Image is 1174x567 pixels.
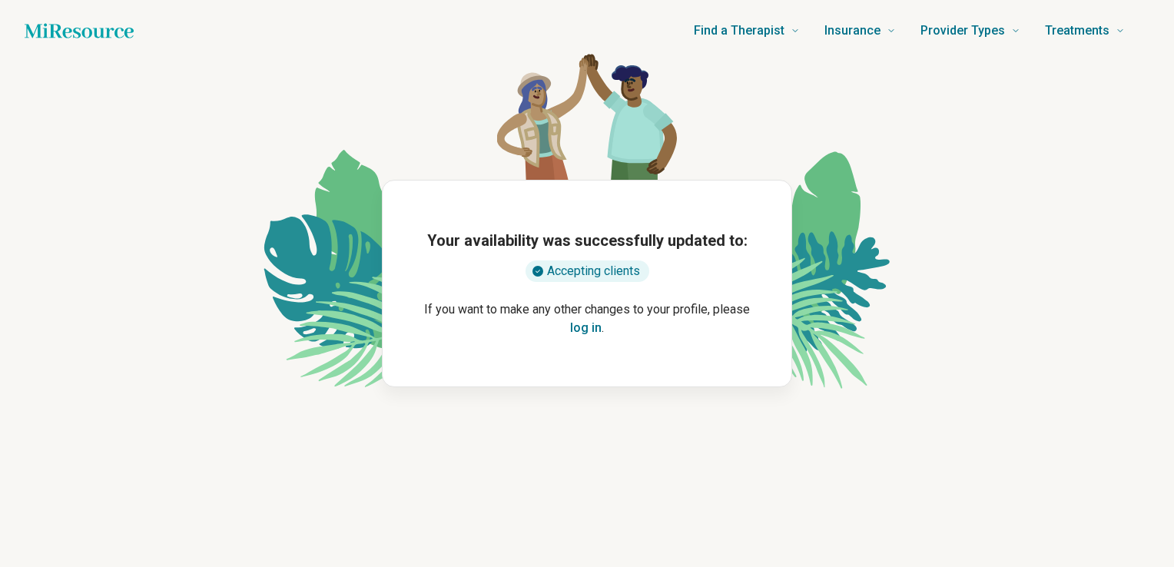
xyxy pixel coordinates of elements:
[25,15,134,46] a: Home page
[407,300,767,337] p: If you want to make any other changes to your profile, please .
[694,20,784,41] span: Find a Therapist
[526,260,649,282] div: Accepting clients
[920,20,1005,41] span: Provider Types
[824,20,880,41] span: Insurance
[427,230,748,251] h1: Your availability was successfully updated to:
[1045,20,1109,41] span: Treatments
[570,319,602,337] button: log in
